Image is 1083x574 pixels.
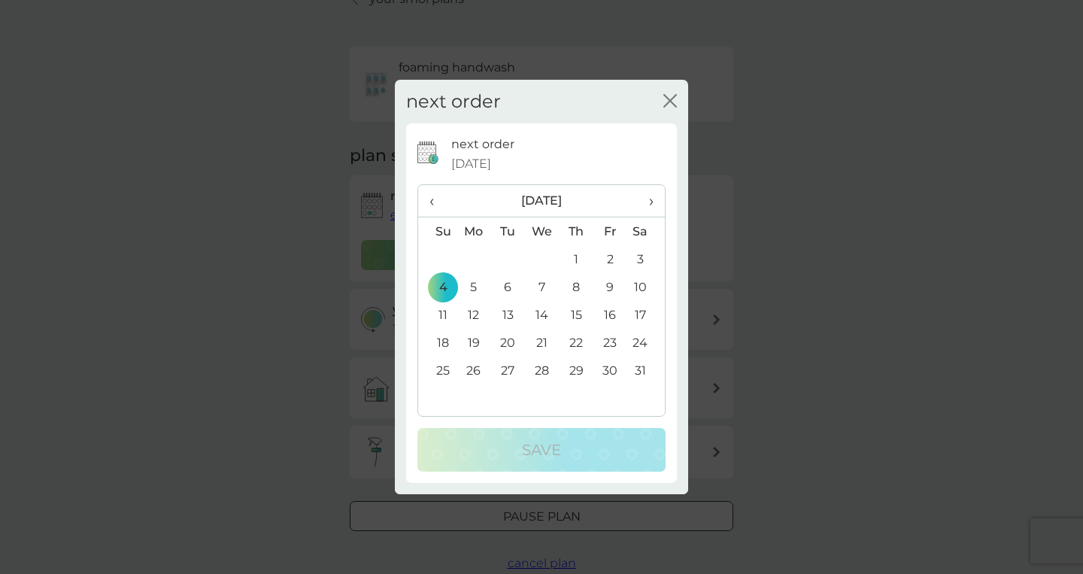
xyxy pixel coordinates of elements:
[457,301,491,329] td: 12
[560,217,593,246] th: Th
[491,217,525,246] th: Tu
[457,273,491,301] td: 5
[560,329,593,357] td: 22
[457,357,491,384] td: 26
[627,217,665,246] th: Sa
[451,135,514,154] p: next order
[593,273,627,301] td: 9
[627,301,665,329] td: 17
[593,217,627,246] th: Fr
[406,91,501,113] h2: next order
[418,217,457,246] th: Su
[418,273,457,301] td: 4
[491,301,525,329] td: 13
[525,217,560,246] th: We
[627,245,665,273] td: 3
[525,273,560,301] td: 7
[593,301,627,329] td: 16
[525,301,560,329] td: 14
[417,428,666,472] button: Save
[491,329,525,357] td: 20
[593,329,627,357] td: 23
[525,329,560,357] td: 21
[593,245,627,273] td: 2
[663,94,677,110] button: close
[525,357,560,384] td: 28
[457,185,627,217] th: [DATE]
[560,301,593,329] td: 15
[560,357,593,384] td: 29
[627,357,665,384] td: 31
[627,273,665,301] td: 10
[418,357,457,384] td: 25
[418,329,457,357] td: 18
[560,273,593,301] td: 8
[429,185,445,217] span: ‹
[639,185,654,217] span: ›
[491,273,525,301] td: 6
[418,301,457,329] td: 11
[451,154,491,174] span: [DATE]
[522,438,561,462] p: Save
[593,357,627,384] td: 30
[560,245,593,273] td: 1
[457,329,491,357] td: 19
[491,357,525,384] td: 27
[457,217,491,246] th: Mo
[627,329,665,357] td: 24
